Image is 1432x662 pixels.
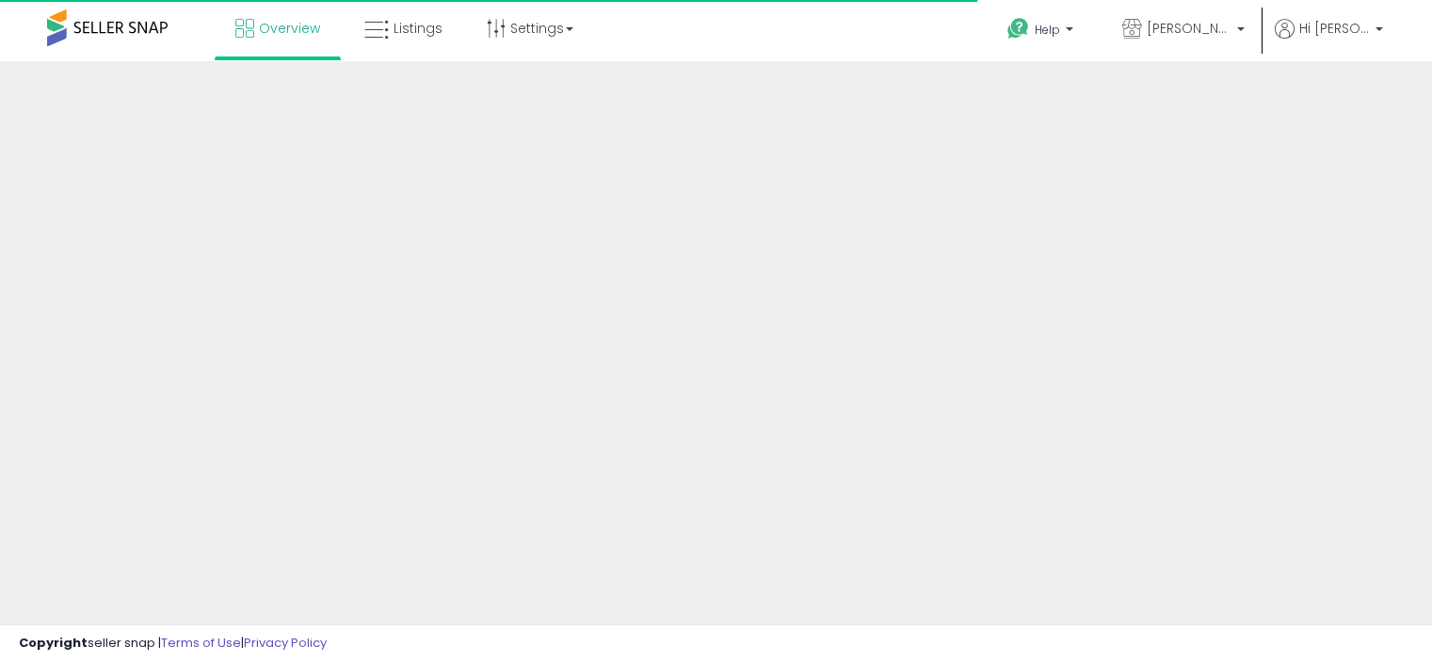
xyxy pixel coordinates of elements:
strong: Copyright [19,634,88,652]
a: Help [992,3,1092,61]
i: Get Help [1006,17,1030,40]
div: seller snap | | [19,635,327,653]
a: Privacy Policy [244,634,327,652]
span: Help [1035,22,1060,38]
a: Hi [PERSON_NAME] [1275,19,1383,61]
a: Terms of Use [161,634,241,652]
span: [PERSON_NAME] [1147,19,1231,38]
span: Hi [PERSON_NAME] [1299,19,1370,38]
span: Listings [394,19,442,38]
span: Overview [259,19,320,38]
